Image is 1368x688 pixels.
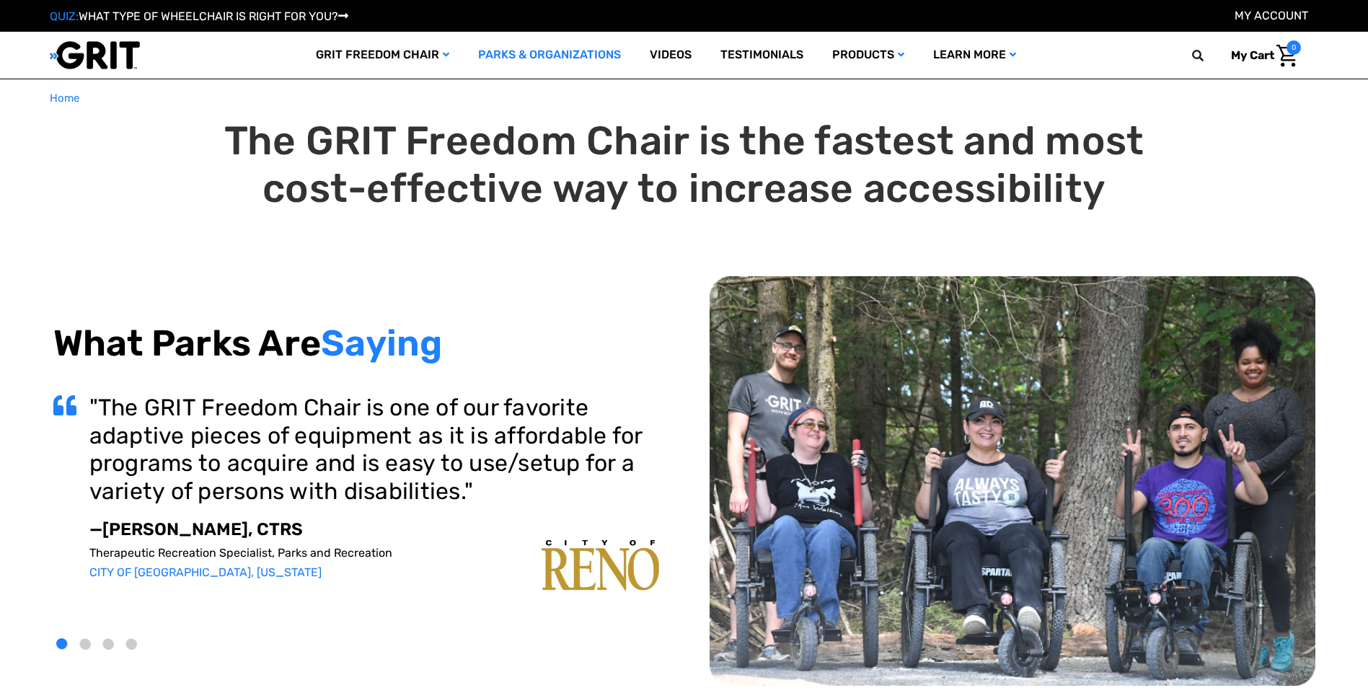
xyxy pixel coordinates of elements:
[89,546,659,560] p: Therapeutic Recreation Specialist, Parks and Recreation
[1276,45,1297,67] img: Cart
[126,639,137,650] button: 4 of 4
[1235,9,1308,22] a: Account
[53,322,659,365] h2: What Parks Are
[50,9,348,23] a: QUIZ:WHAT TYPE OF WHEELCHAIR IS RIGHT FOR YOU?
[919,32,1031,79] a: Learn More
[464,32,635,79] a: Parks & Organizations
[89,565,659,579] p: CITY OF [GEOGRAPHIC_DATA], [US_STATE]
[50,90,79,107] a: Home
[89,394,659,505] h3: "The GRIT Freedom Chair is one of our favorite adaptive pieces of equipment as it is affordable f...
[321,322,443,365] span: Saying
[542,540,659,591] img: carousel-img1.png
[80,639,91,650] button: 2 of 4
[301,32,464,79] a: GRIT Freedom Chair
[50,90,1319,107] nav: Breadcrumb
[53,118,1315,213] h1: The GRIT Freedom Chair is the fastest and most cost-effective way to increase accessibility
[50,92,79,105] span: Home
[1220,40,1301,71] a: Cart with 0 items
[1199,40,1220,71] input: Search
[635,32,706,79] a: Videos
[50,9,79,23] span: QUIZ:
[1287,40,1301,55] span: 0
[50,40,140,70] img: GRIT All-Terrain Wheelchair and Mobility Equipment
[710,276,1315,687] img: top-carousel.png
[818,32,919,79] a: Products
[57,639,68,650] button: 1 of 4
[1231,48,1274,62] span: My Cart
[89,519,659,540] p: —[PERSON_NAME], CTRS
[706,32,818,79] a: Testimonials
[103,639,114,650] button: 3 of 4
